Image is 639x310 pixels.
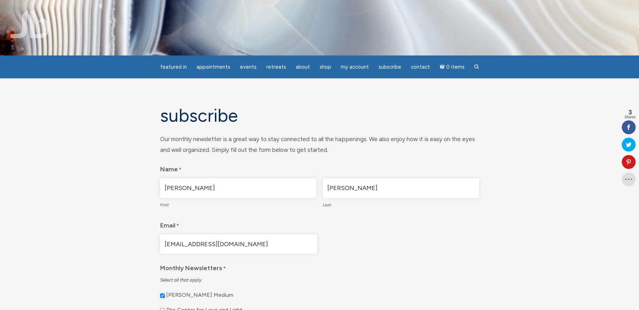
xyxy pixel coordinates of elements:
span: Events [240,64,257,70]
label: First [160,198,317,210]
a: Subscribe [374,60,405,74]
span: featured in [160,64,187,70]
span: My Account [341,64,369,70]
a: About [292,60,314,74]
div: Our monthly newsletter is a great way to stay connected to all the happenings. We also enjoy how ... [160,134,479,155]
label: [PERSON_NAME] Medium [166,292,233,299]
span: About [296,64,310,70]
legend: Monthly Newsletters [160,259,479,274]
span: Subscribe [379,64,401,70]
span: Retreats [266,64,286,70]
a: Contact [407,60,434,74]
span: 3 [624,109,636,115]
h1: Subscribe [160,106,479,126]
label: Last [323,198,479,210]
a: Appointments [192,60,234,74]
span: Shares [624,115,636,119]
i: Cart [440,64,446,70]
a: featured in [156,60,191,74]
a: Shop [316,60,335,74]
span: Contact [411,64,430,70]
a: My Account [337,60,373,74]
legend: Name [160,161,479,175]
span: Shop [320,64,331,70]
a: Retreats [262,60,290,74]
span: Appointments [197,64,230,70]
a: Cart0 items [435,60,469,74]
a: Events [236,60,261,74]
span: 0 items [446,64,464,70]
label: Email [160,217,179,232]
img: Jamie Butler. The Everyday Medium [10,10,50,38]
div: Select all that apply. [160,277,479,283]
